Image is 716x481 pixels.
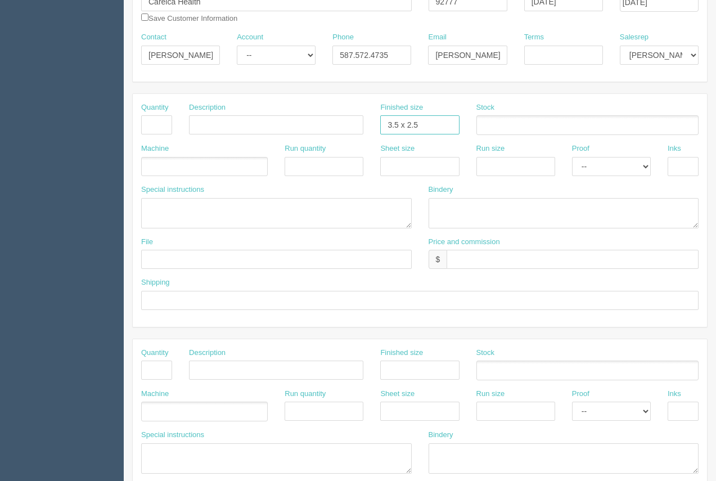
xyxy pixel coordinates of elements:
[285,143,326,154] label: Run quantity
[429,430,453,440] label: Bindery
[141,102,168,113] label: Quantity
[380,389,415,399] label: Sheet size
[285,389,326,399] label: Run quantity
[332,32,354,43] label: Phone
[380,143,415,154] label: Sheet size
[476,143,505,154] label: Run size
[476,348,495,358] label: Stock
[620,32,649,43] label: Salesrep
[141,348,168,358] label: Quantity
[141,32,166,43] label: Contact
[668,389,681,399] label: Inks
[141,389,169,399] label: Machine
[189,348,226,358] label: Description
[429,237,500,248] label: Price and commission
[141,143,169,154] label: Machine
[572,143,589,154] label: Proof
[476,389,505,399] label: Run size
[237,32,263,43] label: Account
[476,102,495,113] label: Stock
[141,430,204,440] label: Special instructions
[141,277,170,288] label: Shipping
[380,348,423,358] label: Finished size
[429,185,453,195] label: Bindery
[524,32,544,43] label: Terms
[572,389,589,399] label: Proof
[189,102,226,113] label: Description
[428,32,447,43] label: Email
[141,185,204,195] label: Special instructions
[141,237,153,248] label: File
[380,102,423,113] label: Finished size
[668,143,681,154] label: Inks
[429,250,447,269] div: $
